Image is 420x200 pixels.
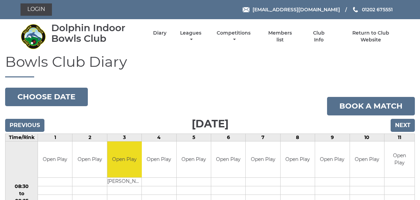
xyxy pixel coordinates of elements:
td: 8 [280,134,315,141]
a: Club Info [308,30,330,43]
div: Dolphin Indoor Bowls Club [51,23,141,44]
td: Open Play [72,141,107,177]
td: Open Play [281,141,315,177]
td: Open Play [384,141,415,177]
input: Next [391,119,415,132]
td: 1 [38,134,72,141]
td: Open Play [107,141,142,177]
img: Dolphin Indoor Bowls Club [21,24,46,49]
td: Open Play [350,141,384,177]
td: 5 [176,134,211,141]
td: 7 [246,134,280,141]
td: Open Play [142,141,176,177]
a: Return to Club Website [342,30,399,43]
td: 9 [315,134,350,141]
h1: Bowls Club Diary [5,54,415,77]
a: Email [EMAIL_ADDRESS][DOMAIN_NAME] [243,6,340,13]
td: 11 [384,134,415,141]
td: Open Play [177,141,211,177]
a: Competitions [215,30,253,43]
a: Phone us 01202 675551 [352,6,393,13]
a: Book a match [327,97,415,115]
td: 6 [211,134,246,141]
td: Open Play [211,141,245,177]
span: 01202 675551 [362,7,393,13]
td: [PERSON_NAME] [107,177,142,186]
a: Login [21,3,52,16]
td: 10 [350,134,384,141]
td: Open Play [38,141,72,177]
td: 4 [142,134,176,141]
td: Open Play [315,141,349,177]
img: Email [243,7,249,12]
span: [EMAIL_ADDRESS][DOMAIN_NAME] [253,7,340,13]
td: Open Play [246,141,280,177]
a: Members list [264,30,296,43]
button: Choose date [5,88,88,106]
a: Diary [153,30,166,36]
img: Phone us [353,7,358,12]
td: 3 [107,134,141,141]
a: Leagues [178,30,203,43]
td: Time/Rink [5,134,38,141]
input: Previous [5,119,44,132]
td: 2 [72,134,107,141]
